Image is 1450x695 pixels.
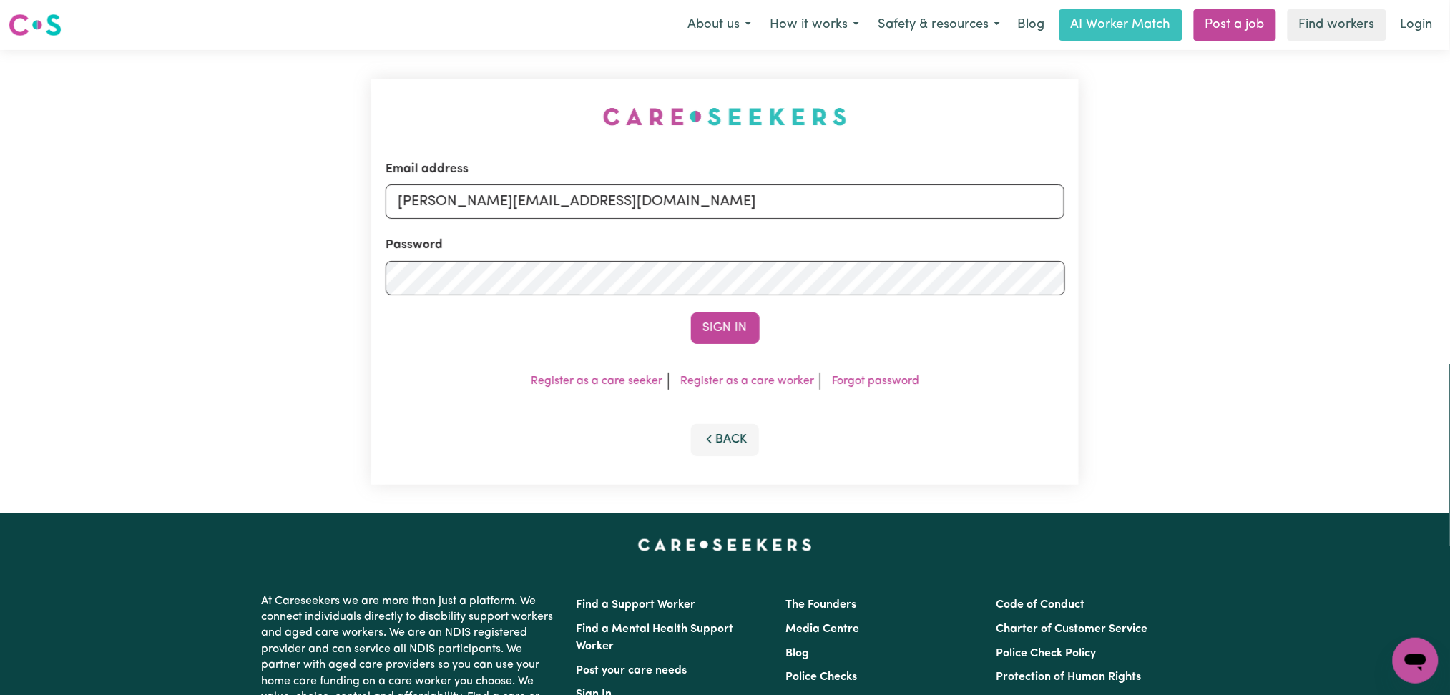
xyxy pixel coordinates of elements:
[9,9,62,41] a: Careseekers logo
[577,599,696,611] a: Find a Support Worker
[577,623,734,652] a: Find a Mental Health Support Worker
[638,539,812,551] a: Careseekers home page
[1392,9,1441,41] a: Login
[786,671,858,683] a: Police Checks
[786,623,860,635] a: Media Centre
[1059,9,1182,41] a: AI Worker Match
[786,648,810,659] a: Blog
[1194,9,1276,41] a: Post a job
[786,599,857,611] a: The Founders
[531,375,662,387] a: Register as a care seeker
[1288,9,1386,41] a: Find workers
[996,671,1141,683] a: Protection of Human Rights
[1393,638,1439,684] iframe: Button to launch messaging window
[691,312,760,344] button: Sign In
[996,623,1147,635] a: Charter of Customer Service
[691,424,760,455] button: Back
[760,10,868,40] button: How it works
[680,375,814,387] a: Register as a care worker
[386,236,443,255] label: Password
[832,375,919,387] a: Forgot password
[1009,9,1054,41] a: Blog
[868,10,1009,40] button: Safety & resources
[996,599,1084,611] a: Code of Conduct
[386,160,469,179] label: Email address
[996,648,1096,659] a: Police Check Policy
[386,184,1065,219] input: Email address
[9,12,62,38] img: Careseekers logo
[678,10,760,40] button: About us
[577,665,687,676] a: Post your care needs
